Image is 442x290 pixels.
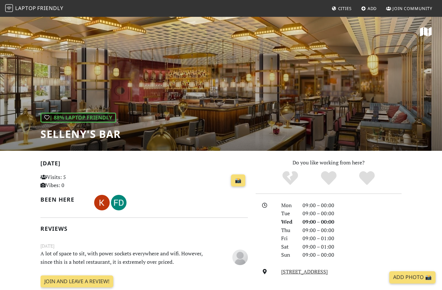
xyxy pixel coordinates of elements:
h1: SELLENY'S Bar [40,128,121,140]
span: FD S [111,198,127,206]
a: LaptopFriendly LaptopFriendly [5,3,63,14]
img: blank-535327c66bd565773addf3077783bbfce4b00ec00e9fd257753287c682c7fa38.png [232,250,248,265]
div: Wed [277,218,299,226]
img: LaptopFriendly [5,4,13,12]
span: Anonymous [232,253,248,260]
p: Visits: 5 Vibes: 0 [40,173,105,190]
img: 5014-katarzyna.jpg [94,195,110,210]
div: Tue [277,209,299,218]
h2: [DATE] [40,160,248,169]
div: | 88% Laptop Friendly [40,113,116,123]
div: Fri [277,234,299,243]
div: 09:00 – 01:00 [299,243,405,251]
div: 09:00 – 00:00 [299,201,405,210]
img: 4357-fd.jpg [111,195,127,210]
span: Friendly [37,5,63,12]
a: Join and leave a review! [40,275,113,288]
div: No [271,170,309,186]
span: Cities [338,6,352,11]
div: Definitely! [348,170,386,186]
span: Laptop [15,5,36,12]
a: Add Photo 📸 [389,271,436,284]
a: 📸 [231,174,245,187]
a: [STREET_ADDRESS] [281,268,328,275]
div: 09:00 – 00:00 [299,209,405,218]
div: 09:00 – 01:00 [299,234,405,243]
h2: Been here [40,196,86,203]
a: Add [359,3,380,14]
div: Thu [277,226,299,235]
div: Mon [277,201,299,210]
h2: Reviews [40,225,248,232]
span: Katarzyna Flądro [94,198,111,206]
small: [DATE] [37,242,252,250]
div: 09:00 – 00:00 [299,218,405,226]
div: 09:00 – 00:00 [299,226,405,235]
div: Sun [277,251,299,259]
a: Join Community [383,3,435,14]
p: A lot of space to sit, with power sockets everywhere and wifi. However, since this is a hotel res... [37,250,216,266]
a: Cities [329,3,354,14]
span: Join Community [392,6,432,11]
div: 09:00 – 00:00 [299,251,405,259]
div: Sat [277,243,299,251]
span: Add [368,6,377,11]
p: Do you like working from here? [256,159,402,167]
div: Yes [309,170,348,186]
